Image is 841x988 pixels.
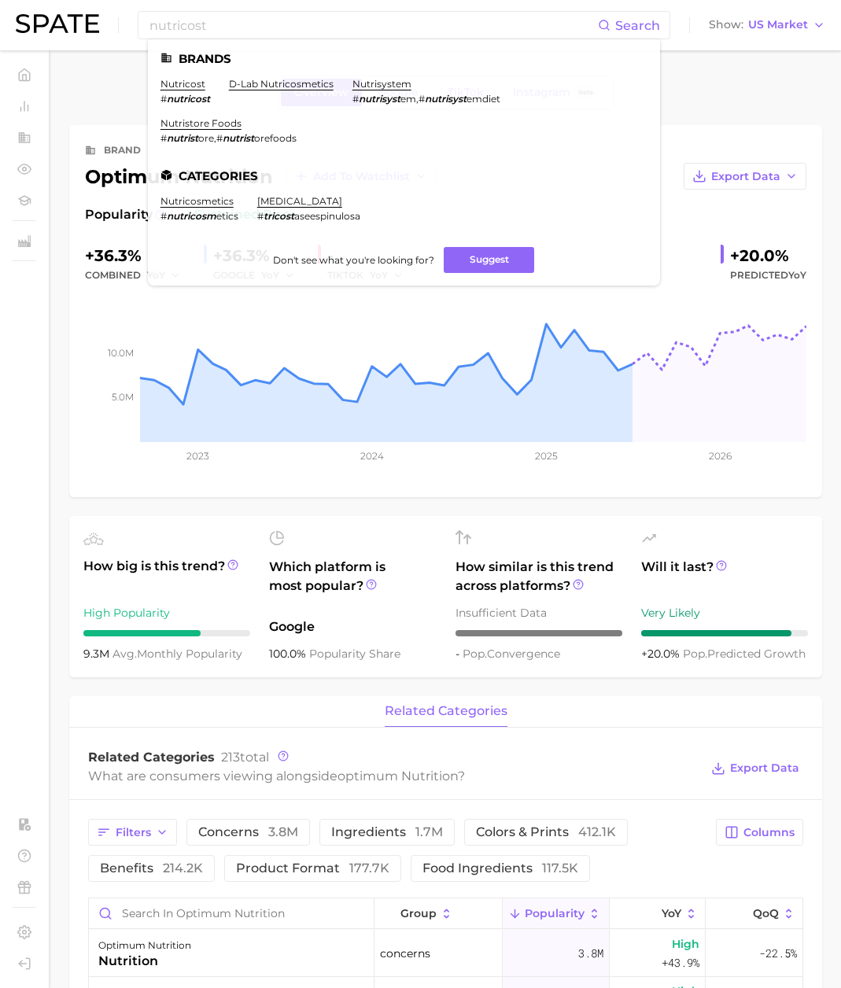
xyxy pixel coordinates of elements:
[707,758,803,780] button: Export Data
[683,647,806,661] span: predicted growth
[730,266,806,285] span: Predicted
[380,944,430,963] span: concerns
[730,761,799,775] span: Export Data
[16,14,99,33] img: SPATE
[578,944,603,963] span: 3.8m
[641,630,808,636] div: 9 / 10
[269,617,436,636] span: Google
[705,15,829,35] button: ShowUS Market
[716,819,803,846] button: Columns
[535,450,558,462] tspan: 2025
[711,170,780,183] span: Export Data
[467,93,500,105] span: emdiet
[730,243,806,268] div: +20.0%
[160,210,167,222] span: #
[269,647,309,661] span: 100.0%
[104,141,141,160] div: brand
[709,450,732,462] tspan: 2026
[425,93,467,105] em: nutrisyst
[163,861,203,876] span: 214.2k
[160,132,297,144] div: ,
[662,907,681,920] span: YoY
[684,163,806,190] button: Export Data
[641,647,683,661] span: +20.0%
[221,750,269,765] span: total
[463,647,487,661] abbr: popularity index
[422,862,578,875] span: food ingredients
[415,824,443,839] span: 1.7m
[338,769,458,783] span: optimum nutrition
[610,898,706,929] button: YoY
[788,269,806,281] span: YoY
[221,750,240,765] span: 213
[662,953,699,972] span: +43.9%
[98,952,191,971] div: nutrition
[160,169,647,182] li: Categories
[116,826,151,839] span: Filters
[419,93,425,105] span: #
[641,558,808,595] span: Will it last?
[456,558,622,595] span: How similar is this trend across platforms?
[216,210,238,222] span: etics
[85,205,153,224] span: Popularity
[113,647,242,661] span: monthly popularity
[309,647,400,661] span: popularity share
[709,20,743,29] span: Show
[352,93,359,105] span: #
[385,704,507,718] span: related categories
[167,210,216,222] em: nutricosm
[444,247,534,273] button: Suggest
[400,907,437,920] span: group
[83,647,113,661] span: 9.3m
[83,603,250,622] div: High Popularity
[672,935,699,953] span: High
[257,195,342,207] a: [MEDICAL_DATA]
[352,93,500,105] div: ,
[257,210,264,222] span: #
[216,132,223,144] span: #
[374,898,503,929] button: group
[578,824,616,839] span: 412.1k
[13,952,36,975] a: Log out. Currently logged in with e-mail yumi.toki@spate.nyc.
[85,266,191,285] div: combined
[85,243,191,268] div: +36.3%
[706,898,802,929] button: QoQ
[352,78,411,90] a: nutrisystem
[236,862,389,875] span: product format
[525,907,585,920] span: Popularity
[273,254,434,266] span: Don't see what you're looking for?
[268,824,298,839] span: 3.8m
[160,195,234,207] a: nutricosmetics
[100,862,203,875] span: benefits
[683,647,707,661] abbr: popularity index
[89,930,802,977] button: optimum nutritionnutritionconcerns3.8mHigh+43.9%-22.5%
[148,12,598,39] input: Search here for a brand, industry, or ingredient
[113,647,137,661] abbr: average
[88,819,177,846] button: Filters
[88,765,699,787] div: What are consumers viewing alongside ?
[198,132,214,144] span: ore
[88,750,215,765] span: Related Categories
[753,907,779,920] span: QoQ
[160,52,647,65] li: Brands
[456,647,463,661] span: -
[641,603,808,622] div: Very Likely
[223,132,254,144] em: nutrist
[89,898,374,928] input: Search in optimum nutrition
[542,861,578,876] span: 117.5k
[160,117,242,129] a: nutristore foods
[269,558,436,610] span: Which platform is most popular?
[456,603,622,622] div: Insufficient Data
[456,630,622,636] div: – / 10
[167,132,198,144] em: nutrist
[160,78,205,90] a: nutricost
[264,210,294,222] em: tricost
[349,861,389,876] span: 177.7k
[331,826,443,839] span: ingredients
[360,450,384,462] tspan: 2024
[160,93,167,105] span: #
[743,826,795,839] span: Columns
[359,93,400,105] em: nutrisyst
[400,93,416,105] span: em
[83,630,250,636] div: 7 / 10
